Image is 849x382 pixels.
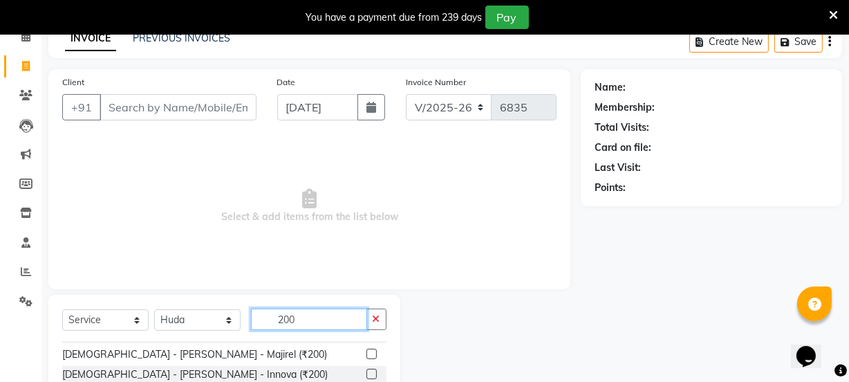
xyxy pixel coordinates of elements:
div: Card on file: [595,140,651,155]
div: Total Visits: [595,120,649,135]
a: PREVIOUS INVOICES [133,32,230,44]
div: Last Visit: [595,161,641,175]
a: INVOICE [65,26,116,51]
iframe: chat widget [791,327,835,368]
button: Pay [485,6,529,29]
input: Search by Name/Mobile/Email/Code [100,94,256,120]
label: Invoice Number [406,76,466,89]
div: Points: [595,181,626,195]
input: Search or Scan [251,309,367,330]
button: +91 [62,94,101,120]
div: Name: [595,80,626,95]
label: Date [277,76,296,89]
button: Create New [689,31,769,53]
span: Select & add items from the list below [62,137,557,275]
div: [DEMOGRAPHIC_DATA] - [PERSON_NAME] - Majirel (₹200) [62,347,327,362]
div: [DEMOGRAPHIC_DATA] - [PERSON_NAME] - Innova (₹200) [62,367,328,382]
div: You have a payment due from 239 days [306,10,483,25]
button: Save [774,31,823,53]
label: Client [62,76,84,89]
div: Membership: [595,100,655,115]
